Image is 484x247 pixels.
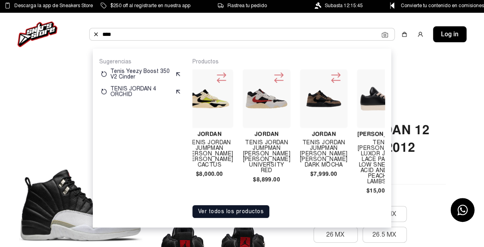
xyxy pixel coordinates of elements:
[401,1,484,10] span: Convierte tu contenido en comisiones
[175,71,181,77] img: suggest.svg
[189,78,230,119] img: TENIS JORDAN JUMPMAN JACK TRAVIS SCOTT BRIGHT CACTUS
[357,188,406,193] h4: $15,000.00
[243,131,290,137] h4: Jordan
[175,88,181,95] img: suggest.svg
[110,69,172,80] p: Tenis Yeezy Boost 350 V2 Cinder
[360,77,402,120] img: TENIS RICK OWENS LUXOR JUMBO LACE PADDED LOW SNEAKS IN ACID AND MILK PEACHED LAMBSKIN
[110,1,190,10] span: $250 off al registrarte en nuestra app
[99,58,183,65] p: Sugerencias
[303,78,344,119] img: TENIS JORDAN JUMPMAN JACK TRAVIS SCOTT DARK MOCHA
[101,71,107,77] img: restart.svg
[243,140,290,173] h4: TENIS JORDAN JUMPMAN [PERSON_NAME] [PERSON_NAME] UNIVERSITY RED
[357,140,406,184] h4: TENIS [PERSON_NAME] LUXOR JUMBO LACE PADDED LOW SNEAKS IN ACID AND MILK PEACHED LAMBSKIN
[243,176,290,182] h4: $8,899.00
[101,88,107,95] img: restart.svg
[300,171,347,176] h4: $7,999.00
[192,58,385,65] p: Productos
[417,31,423,37] img: user
[357,131,406,137] h4: [PERSON_NAME]
[186,140,233,168] h4: TENIS JORDAN JUMPMAN [PERSON_NAME] [PERSON_NAME] CACTUS
[382,31,388,38] img: Cámara
[192,205,270,218] button: Ver todos los productos
[401,31,408,37] img: shopping
[300,131,347,137] h4: Jordan
[186,131,233,137] h4: Jordan
[387,2,397,9] img: Control Point Icon
[18,22,57,47] img: logo
[186,171,233,176] h4: $8,000.00
[300,140,347,168] h4: TENIS JORDAN JUMPMAN [PERSON_NAME] [PERSON_NAME] DARK MOCHA
[110,86,172,97] p: TENIS JORDAN 4 ORCHID
[227,1,267,10] span: Rastrea tu pedido
[246,78,287,119] img: TENIS JORDAN JUMPMAN JACK TRAVIS SCOTT UNIVERSITY RED
[363,227,407,243] button: 26.5 MX
[93,31,99,37] img: Buscar
[325,1,363,10] span: Subasta 12:15:45
[314,227,358,243] button: 26 MX
[441,29,459,39] span: Log in
[14,1,93,10] span: Descarga la app de Sneakers Store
